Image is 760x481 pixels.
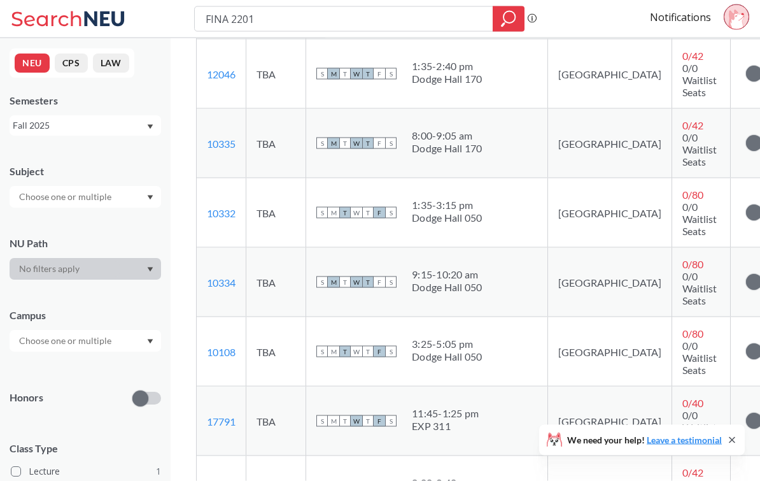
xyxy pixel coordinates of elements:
[316,346,328,357] span: S
[246,317,306,387] td: TBA
[374,276,385,288] span: F
[328,346,339,357] span: M
[647,434,722,445] a: Leave a testimonial
[328,138,339,149] span: M
[246,178,306,248] td: TBA
[412,338,482,350] div: 3:25 - 5:05 pm
[13,333,120,348] input: Choose one or multiple
[10,308,161,322] div: Campus
[412,407,479,420] div: 11:45 - 1:25 pm
[682,62,717,98] span: 0/0 Waitlist Seats
[351,138,362,149] span: W
[147,124,153,129] svg: Dropdown arrow
[362,68,374,80] span: T
[207,68,236,80] a: 12046
[682,397,703,409] span: 0 / 40
[10,258,161,280] div: Dropdown arrow
[207,415,236,427] a: 17791
[548,39,672,109] td: [GEOGRAPHIC_DATA]
[362,276,374,288] span: T
[682,131,717,168] span: 0/0 Waitlist Seats
[328,207,339,219] span: M
[351,415,362,427] span: W
[362,415,374,427] span: T
[362,346,374,357] span: T
[55,54,88,73] button: CPS
[682,270,717,306] span: 0/0 Waitlist Seats
[13,118,146,133] div: Fall 2025
[682,466,703,478] span: 0 / 42
[567,436,722,445] span: We need your help!
[385,276,397,288] span: S
[548,248,672,317] td: [GEOGRAPHIC_DATA]
[548,178,672,248] td: [GEOGRAPHIC_DATA]
[374,415,385,427] span: F
[246,248,306,317] td: TBA
[328,68,339,80] span: M
[147,195,153,200] svg: Dropdown arrow
[351,276,362,288] span: W
[362,207,374,219] span: T
[207,207,236,219] a: 10332
[412,212,482,224] div: Dodge Hall 050
[682,409,717,445] span: 0/0 Waitlist Seats
[682,258,703,270] span: 0 / 80
[493,6,524,32] div: magnifying glass
[351,207,362,219] span: W
[412,129,482,142] div: 8:00 - 9:05 am
[374,346,385,357] span: F
[548,317,672,387] td: [GEOGRAPHIC_DATA]
[351,346,362,357] span: W
[339,138,351,149] span: T
[147,267,153,272] svg: Dropdown arrow
[385,207,397,219] span: S
[246,109,306,178] td: TBA
[412,350,482,363] div: Dodge Hall 050
[316,207,328,219] span: S
[374,68,385,80] span: F
[207,276,236,289] a: 10334
[246,387,306,456] td: TBA
[10,330,161,352] div: Dropdown arrow
[328,276,339,288] span: M
[316,138,328,149] span: S
[412,73,482,85] div: Dodge Hall 170
[93,54,129,73] button: LAW
[10,186,161,208] div: Dropdown arrow
[374,138,385,149] span: F
[385,346,397,357] span: S
[204,8,484,30] input: Class, professor, course number, "phrase"
[339,68,351,80] span: T
[412,420,479,433] div: EXP 311
[362,138,374,149] span: T
[207,138,236,150] a: 10335
[412,281,482,294] div: Dodge Hall 050
[650,10,711,24] a: Notifications
[339,207,351,219] span: T
[156,464,161,478] span: 1
[147,339,153,344] svg: Dropdown arrow
[682,340,717,376] span: 0/0 Waitlist Seats
[385,415,397,427] span: S
[339,276,351,288] span: T
[682,327,703,340] span: 0 / 80
[10,164,161,178] div: Subject
[246,39,306,109] td: TBA
[339,415,351,427] span: T
[316,68,328,80] span: S
[351,68,362,80] span: W
[207,346,236,358] a: 10108
[385,68,397,80] span: S
[11,463,161,480] label: Lecture
[328,415,339,427] span: M
[15,54,50,73] button: NEU
[10,442,161,456] span: Class Type
[10,236,161,250] div: NU Path
[10,115,161,136] div: Fall 2025Dropdown arrow
[385,138,397,149] span: S
[682,201,717,237] span: 0/0 Waitlist Seats
[10,94,161,108] div: Semesters
[412,60,482,73] div: 1:35 - 2:40 pm
[682,50,703,62] span: 0 / 42
[13,189,120,205] input: Choose one or multiple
